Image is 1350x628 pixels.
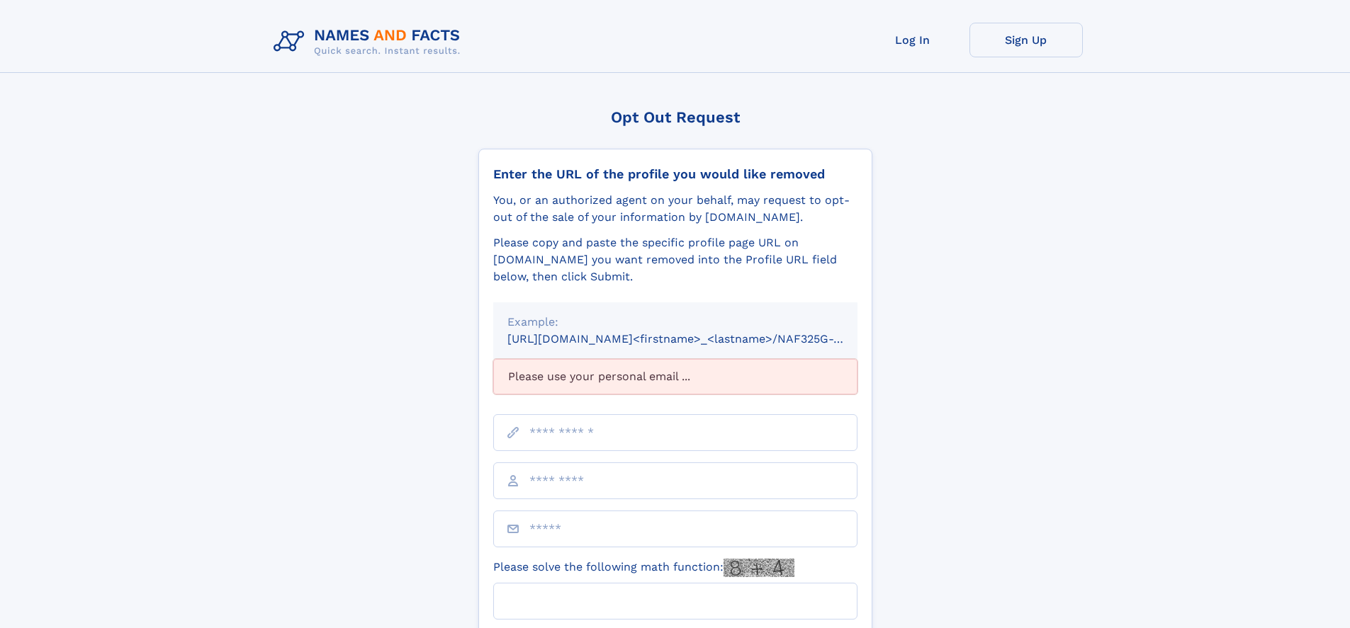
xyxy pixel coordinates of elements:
div: Enter the URL of the profile you would like removed [493,166,857,182]
small: [URL][DOMAIN_NAME]<firstname>_<lastname>/NAF325G-xxxxxxxx [507,332,884,346]
img: Logo Names and Facts [268,23,472,61]
div: Opt Out Request [478,108,872,126]
div: Please copy and paste the specific profile page URL on [DOMAIN_NAME] you want removed into the Pr... [493,234,857,285]
a: Log In [856,23,969,57]
label: Please solve the following math function: [493,559,794,577]
div: You, or an authorized agent on your behalf, may request to opt-out of the sale of your informatio... [493,192,857,226]
div: Example: [507,314,843,331]
a: Sign Up [969,23,1083,57]
div: Please use your personal email ... [493,359,857,394]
